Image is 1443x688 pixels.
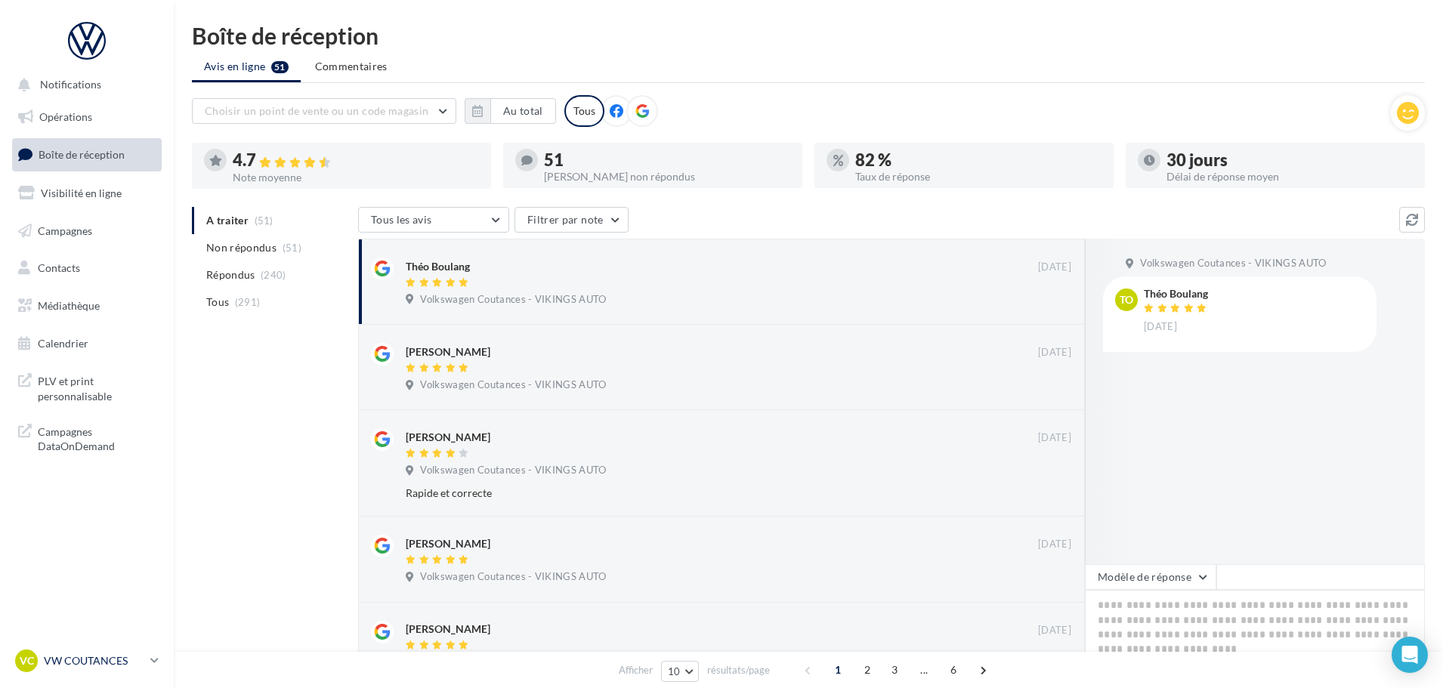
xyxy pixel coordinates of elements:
[9,328,165,359] a: Calendrier
[9,365,165,409] a: PLV et print personnalisable
[1120,292,1133,307] span: To
[39,110,92,123] span: Opérations
[1038,346,1071,359] span: [DATE]
[1140,257,1326,270] span: Volkswagen Coutances - VIKINGS AUTO
[1038,431,1071,445] span: [DATE]
[544,171,790,182] div: [PERSON_NAME] non répondus
[912,658,936,682] span: ...
[564,95,604,127] div: Tous
[9,177,165,209] a: Visibilité en ligne
[465,98,556,124] button: Au total
[9,101,165,133] a: Opérations
[420,570,606,584] span: Volkswagen Coutances - VIKINGS AUTO
[40,79,101,91] span: Notifications
[9,215,165,247] a: Campagnes
[855,658,879,682] span: 2
[941,658,966,682] span: 6
[20,653,34,668] span: VC
[39,148,125,161] span: Boîte de réception
[1085,564,1216,590] button: Modèle de réponse
[420,293,606,307] span: Volkswagen Coutances - VIKINGS AUTO
[420,464,606,477] span: Volkswagen Coutances - VIKINGS AUTO
[38,261,80,274] span: Contacts
[406,486,973,501] div: Rapide et correcte
[707,663,770,677] span: résultats/page
[283,242,301,254] span: (51)
[1038,624,1071,637] span: [DATE]
[12,646,162,675] a: VC VW COUTANCES
[358,207,509,233] button: Tous les avis
[206,240,277,255] span: Non répondus
[38,299,100,312] span: Médiathèque
[235,296,261,308] span: (291)
[406,344,490,359] div: [PERSON_NAME]
[406,536,490,551] div: [PERSON_NAME]
[261,269,286,281] span: (240)
[41,187,122,199] span: Visibilité en ligne
[9,290,165,322] a: Médiathèque
[38,337,88,350] span: Calendrier
[406,430,490,445] div: [PERSON_NAME]
[206,295,229,310] span: Tous
[1166,152,1413,168] div: 30 jours
[9,252,165,284] a: Contacts
[233,172,479,183] div: Note moyenne
[44,653,144,668] p: VW COUTANCES
[855,171,1102,182] div: Taux de réponse
[826,658,850,682] span: 1
[882,658,907,682] span: 3
[544,152,790,168] div: 51
[1392,637,1428,673] div: Open Intercom Messenger
[192,24,1425,47] div: Boîte de réception
[9,138,165,171] a: Boîte de réception
[38,224,92,236] span: Campagnes
[1166,171,1413,182] div: Délai de réponse moyen
[668,665,681,677] span: 10
[206,267,255,282] span: Répondus
[406,622,490,637] div: [PERSON_NAME]
[619,663,653,677] span: Afficher
[855,152,1102,168] div: 82 %
[233,152,479,169] div: 4.7
[406,259,470,274] div: Théo Boulang
[661,661,700,682] button: 10
[1038,261,1071,274] span: [DATE]
[315,60,388,73] span: Commentaires
[420,378,606,392] span: Volkswagen Coutances - VIKINGS AUTO
[205,104,428,117] span: Choisir un point de vente ou un code magasin
[514,207,629,233] button: Filtrer par note
[1038,538,1071,551] span: [DATE]
[38,421,156,454] span: Campagnes DataOnDemand
[1144,288,1210,299] div: Théo Boulang
[38,371,156,403] span: PLV et print personnalisable
[490,98,556,124] button: Au total
[1144,320,1177,334] span: [DATE]
[9,415,165,460] a: Campagnes DataOnDemand
[192,98,456,124] button: Choisir un point de vente ou un code magasin
[371,213,432,226] span: Tous les avis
